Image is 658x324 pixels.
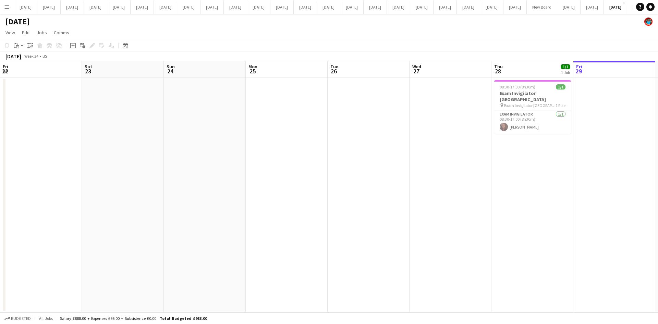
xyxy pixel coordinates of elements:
span: 1/1 [561,64,570,69]
span: Fri [3,63,8,70]
a: Edit [19,28,33,37]
button: [DATE] [131,0,154,14]
span: 26 [329,67,338,75]
span: Exam Invigilator [GEOGRAPHIC_DATA] [504,103,556,108]
span: 1/1 [556,84,565,89]
span: Mon [248,63,257,70]
button: [DATE] [581,0,604,14]
span: Jobs [37,29,47,36]
span: Thu [494,63,503,70]
button: [DATE] [410,0,434,14]
button: [DATE] [557,0,581,14]
button: [DATE] [604,0,627,14]
span: All jobs [38,316,54,321]
button: Budgeted [3,315,32,322]
button: [DATE] [61,0,84,14]
button: [DATE] [84,0,107,14]
span: 24 [166,67,175,75]
span: Budgeted [11,316,31,321]
a: Jobs [34,28,50,37]
span: Edit [22,29,30,36]
button: [DATE] [107,0,131,14]
button: [DATE] [457,0,480,14]
a: Comms [51,28,72,37]
button: [DATE] [434,0,457,14]
button: [DATE] [387,0,410,14]
a: View [3,28,18,37]
button: [DATE] [200,0,224,14]
span: 28 [493,67,503,75]
span: 27 [411,67,421,75]
span: View [5,29,15,36]
span: 1 Role [556,103,565,108]
div: BST [42,53,49,59]
span: Sat [85,63,92,70]
button: [DATE] [37,0,61,14]
h1: [DATE] [5,16,30,27]
span: Total Budgeted £983.00 [160,316,207,321]
button: [DATE] [177,0,200,14]
span: Wed [412,63,421,70]
app-job-card: 08:30-17:00 (8h30m)1/1Exam Invigilator [GEOGRAPHIC_DATA] Exam Invigilator [GEOGRAPHIC_DATA]1 Role... [494,80,571,134]
button: [DATE] [364,0,387,14]
span: Comms [54,29,69,36]
div: [DATE] [5,53,21,60]
button: [DATE] [14,0,37,14]
span: Week 34 [23,53,40,59]
button: [DATE] [294,0,317,14]
button: [DATE] [627,0,650,14]
button: New Board [527,0,557,14]
div: 1 Job [561,70,570,75]
h3: Exam Invigilator [GEOGRAPHIC_DATA] [494,90,571,103]
span: 29 [575,67,582,75]
button: [DATE] [503,0,527,14]
div: Salary £888.00 + Expenses £95.00 + Subsistence £0.00 = [60,316,207,321]
button: [DATE] [317,0,340,14]
span: 22 [2,67,8,75]
span: Sun [167,63,175,70]
button: [DATE] [247,0,270,14]
span: 23 [84,67,92,75]
button: [DATE] [480,0,503,14]
button: [DATE] [340,0,364,14]
button: [DATE] [224,0,247,14]
button: [DATE] [154,0,177,14]
app-card-role: Exam Invigilator1/108:30-17:00 (8h30m)[PERSON_NAME] [494,110,571,134]
span: 08:30-17:00 (8h30m) [500,84,535,89]
app-user-avatar: Oscar Peck [644,17,653,26]
button: [DATE] [270,0,294,14]
span: Fri [576,63,582,70]
span: 25 [247,67,257,75]
span: Tue [330,63,338,70]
